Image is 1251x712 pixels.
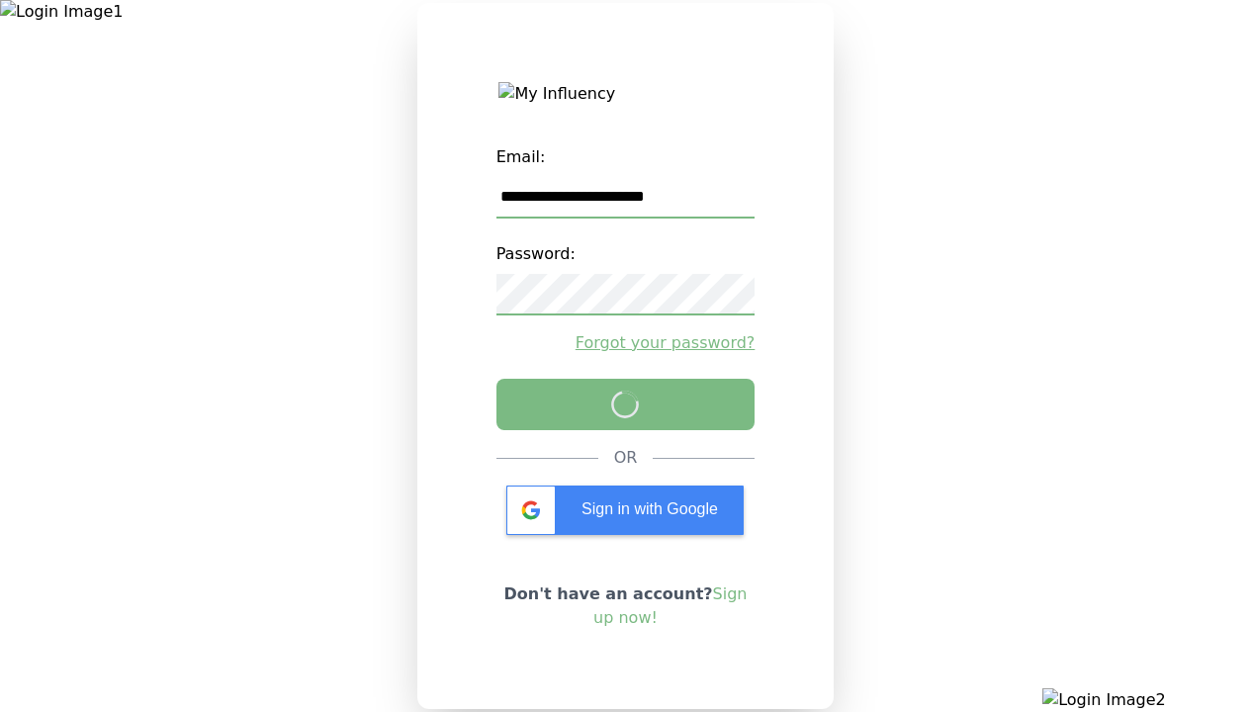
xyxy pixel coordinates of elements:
p: Don't have an account? [496,582,756,630]
img: My Influency [498,82,752,106]
label: Password: [496,234,756,274]
label: Email: [496,137,756,177]
span: Sign in with Google [581,500,718,517]
div: Sign in with Google [506,486,744,535]
img: Login Image2 [1042,688,1251,712]
a: Forgot your password? [496,331,756,355]
div: OR [614,446,638,470]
